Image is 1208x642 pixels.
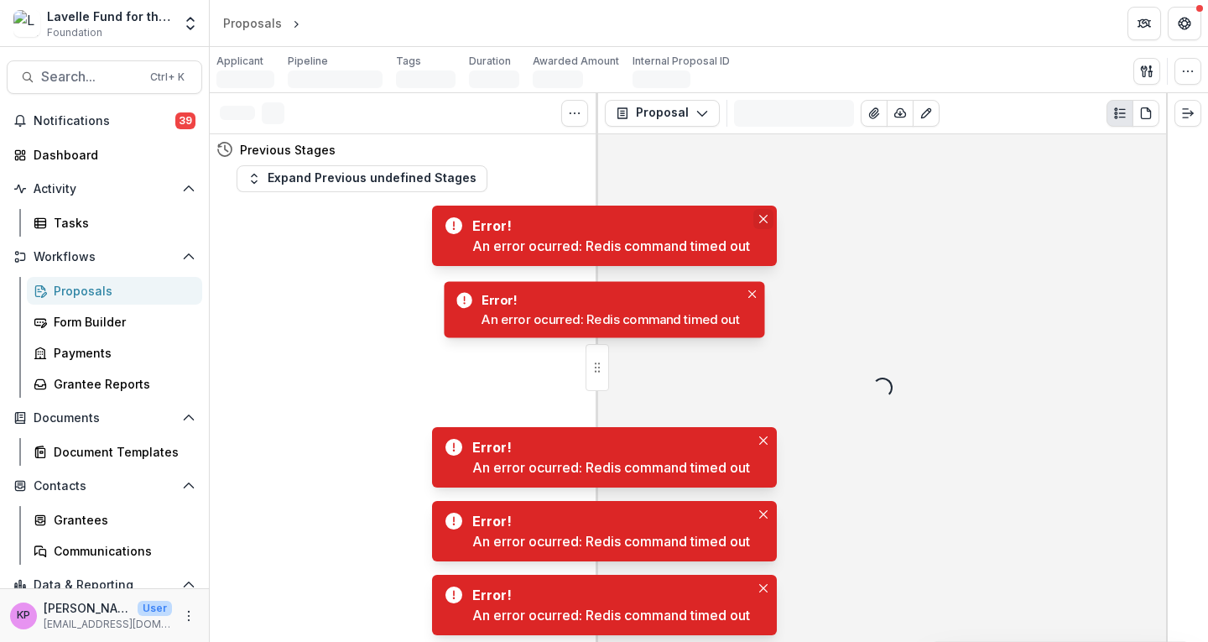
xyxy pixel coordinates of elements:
button: Expand right [1174,100,1201,127]
h4: Previous Stages [240,141,336,159]
a: Tasks [27,209,202,237]
span: Contacts [34,479,175,493]
button: Close [753,431,773,451]
button: Get Help [1168,7,1201,40]
button: Open Contacts [7,472,202,499]
button: More [179,606,199,626]
div: An error ocurred: Redis command timed out [472,457,750,478]
p: Awarded Amount [533,54,619,69]
a: Proposals [216,11,289,35]
p: Applicant [216,54,263,69]
button: Close [753,504,773,525]
span: Workflows [34,250,175,264]
div: Grantee Reports [54,375,189,393]
button: Open entity switcher [179,7,202,40]
div: Error! [472,585,743,605]
button: Expand Previous undefined Stages [237,165,487,192]
div: Error! [472,216,743,236]
a: Payments [27,339,202,367]
div: An error ocurred: Redis command timed out [472,236,750,256]
img: Lavelle Fund for the Blind [13,10,40,37]
div: Ctrl + K [147,68,188,86]
button: Open Documents [7,405,202,431]
button: Edit as form [913,100,940,127]
a: Dashboard [7,141,202,169]
button: Partners [1127,7,1161,40]
div: Dashboard [34,146,189,164]
p: Tags [396,54,421,69]
span: 39 [175,112,195,129]
div: Error! [472,511,743,531]
button: Notifications39 [7,107,202,134]
div: Document Templates [54,443,189,461]
div: Grantees [54,511,189,529]
a: Document Templates [27,438,202,466]
p: User [138,601,172,616]
span: Documents [34,411,175,425]
button: Proposal [605,100,720,127]
div: Proposals [54,282,189,300]
button: Open Data & Reporting [7,572,202,598]
a: Grantees [27,506,202,534]
div: Communications [54,542,189,560]
div: An error ocurred: Redis command timed out [472,605,750,625]
span: Foundation [47,25,102,40]
p: Duration [469,54,511,69]
button: Plaintext view [1106,100,1133,127]
div: Payments [54,344,189,362]
p: Internal Proposal ID [633,54,730,69]
button: Open Workflows [7,243,202,270]
div: Error! [482,291,733,310]
p: [EMAIL_ADDRESS][DOMAIN_NAME] [44,617,172,632]
a: Grantee Reports [27,370,202,398]
span: Notifications [34,114,175,128]
div: An error ocurred: Redis command timed out [472,531,750,551]
p: [PERSON_NAME] [44,599,131,617]
span: Search... [41,69,140,85]
div: Proposals [223,14,282,32]
button: Close [753,578,773,598]
div: Form Builder [54,313,189,331]
nav: breadcrumb [216,11,317,35]
button: Toggle View Cancelled Tasks [561,100,588,127]
button: Close [742,284,761,303]
button: Close [753,209,773,229]
button: PDF view [1132,100,1159,127]
a: Communications [27,537,202,565]
div: Lavelle Fund for the Blind [47,8,172,25]
div: An error ocurred: Redis command timed out [482,310,740,328]
a: Form Builder [27,308,202,336]
button: Search... [7,60,202,94]
div: Tasks [54,214,189,232]
span: Activity [34,182,175,196]
p: Pipeline [288,54,328,69]
a: Proposals [27,277,202,305]
button: Open Activity [7,175,202,202]
div: Error! [472,437,743,457]
button: View Attached Files [861,100,888,127]
span: Data & Reporting [34,578,175,592]
div: Khanh Phan [17,610,30,621]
